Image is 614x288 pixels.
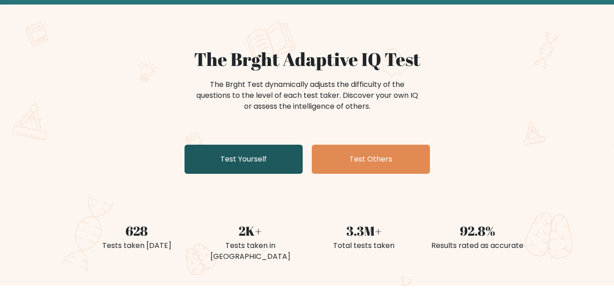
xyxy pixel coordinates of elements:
div: 628 [85,221,188,240]
div: Results rated as accurate [426,240,529,251]
div: 3.3M+ [313,221,415,240]
h1: The Brght Adaptive IQ Test [85,48,529,70]
div: Total tests taken [313,240,415,251]
a: Test Others [312,145,430,174]
a: Test Yourself [185,145,303,174]
div: Tests taken in [GEOGRAPHIC_DATA] [199,240,302,262]
div: 2K+ [199,221,302,240]
div: The Brght Test dynamically adjusts the difficulty of the questions to the level of each test take... [194,79,421,112]
div: 92.8% [426,221,529,240]
div: Tests taken [DATE] [85,240,188,251]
